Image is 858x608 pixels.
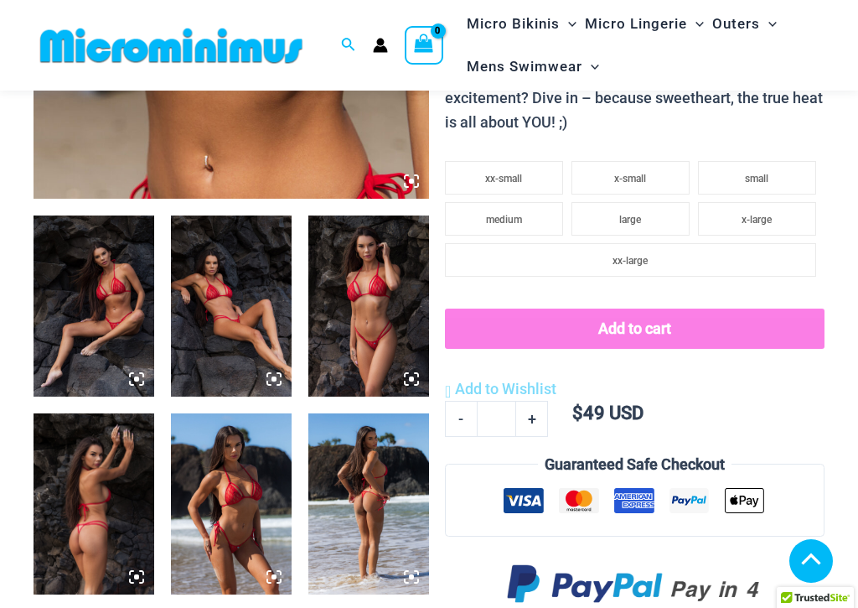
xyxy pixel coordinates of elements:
[571,202,690,236] li: large
[171,413,292,595] img: Crystal Waves 305 Tri Top 456 Bottom
[34,413,154,595] img: Crystal Waves 305 Tri Top 4149 Thong
[742,214,772,226] span: x-large
[571,161,690,195] li: x-small
[516,401,548,436] a: +
[572,403,583,424] span: $
[34,216,154,397] img: Crystal Waves 305 Tri Top 4149 Thong
[477,401,516,436] input: Product quantity
[341,35,356,56] a: Search icon link
[445,243,816,277] li: xx-large
[467,3,560,45] span: Micro Bikinis
[582,45,599,88] span: Menu Toggle
[712,3,760,45] span: Outers
[687,3,704,45] span: Menu Toggle
[455,380,556,398] span: Add to Wishlist
[538,452,731,477] legend: Guaranteed Safe Checkout
[619,214,641,226] span: large
[445,202,563,236] li: medium
[467,45,582,88] span: Mens Swimwear
[612,255,648,267] span: xx-large
[486,214,522,226] span: medium
[463,3,581,45] a: Micro BikinisMenu ToggleMenu Toggle
[373,38,388,53] a: Account icon link
[760,3,777,45] span: Menu Toggle
[585,3,687,45] span: Micro Lingerie
[445,401,477,436] a: -
[572,403,643,424] bdi: 49 USD
[171,216,292,397] img: Crystal Waves 305 Tri Top 4149 Thong
[698,202,816,236] li: x-large
[614,173,646,184] span: x-small
[698,161,816,195] li: small
[560,3,576,45] span: Menu Toggle
[445,377,556,402] a: Add to Wishlist
[34,27,309,65] img: MM SHOP LOGO FLAT
[708,3,781,45] a: OutersMenu ToggleMenu Toggle
[308,413,429,595] img: Crystal Waves 305 Tri Top 456 Bottom
[445,309,824,349] button: Add to cart
[308,216,429,397] img: Crystal Waves 305 Tri Top 4149 Thong
[581,3,708,45] a: Micro LingerieMenu ToggleMenu Toggle
[485,173,522,184] span: xx-small
[745,173,768,184] span: small
[405,26,443,65] a: View Shopping Cart, empty
[463,45,603,88] a: Mens SwimwearMenu ToggleMenu Toggle
[445,161,563,195] li: xx-small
